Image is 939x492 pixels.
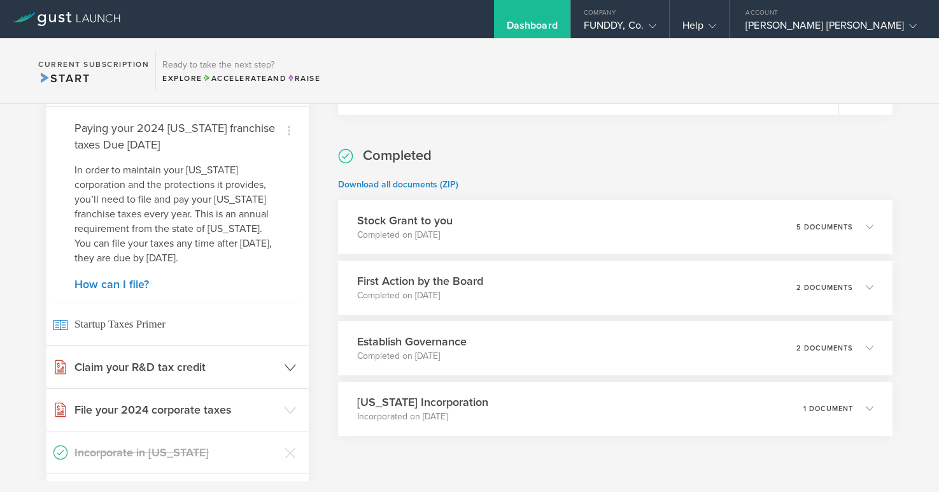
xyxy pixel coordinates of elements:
[357,212,453,229] h3: Stock Grant to you
[745,19,917,38] div: [PERSON_NAME] [PERSON_NAME]
[357,410,488,423] p: Incorporated on [DATE]
[357,350,467,363] p: Completed on [DATE]
[584,19,656,38] div: FUNDDY, Co.
[53,303,302,345] span: Startup Taxes Primer
[338,179,458,190] a: Download all documents (ZIP)
[796,345,853,352] p: 2 documents
[357,229,453,242] p: Completed on [DATE]
[875,431,939,492] iframe: Chat Widget
[796,284,853,291] p: 2 documents
[357,289,483,302] p: Completed on [DATE]
[357,394,488,410] h3: [US_STATE] Incorporation
[162,73,320,84] div: Explore
[357,273,483,289] h3: First Action by the Board
[46,303,309,345] a: Startup Taxes Primer
[74,402,278,418] h3: File your 2024 corporate taxes
[38,61,149,68] h2: Current Subscription
[74,163,281,266] p: In order to maintain your [US_STATE] corporation and the protections it provides, you’ll need to ...
[803,405,853,412] p: 1 document
[74,359,278,375] h3: Claim your R&D tax credit
[363,147,432,165] h2: Completed
[796,224,853,231] p: 5 documents
[202,74,267,83] span: Accelerate
[74,444,278,461] h3: Incorporate in [US_STATE]
[74,120,281,153] h4: Paying your 2024 [US_STATE] franchise taxes Due [DATE]
[202,74,287,83] span: and
[74,279,281,290] a: How can I file?
[286,74,320,83] span: Raise
[162,61,320,69] h3: Ready to take the next step?
[155,51,327,90] div: Ready to take the next step?ExploreAccelerateandRaise
[357,333,467,350] h3: Establish Governance
[38,71,90,85] span: Start
[507,19,558,38] div: Dashboard
[682,19,716,38] div: Help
